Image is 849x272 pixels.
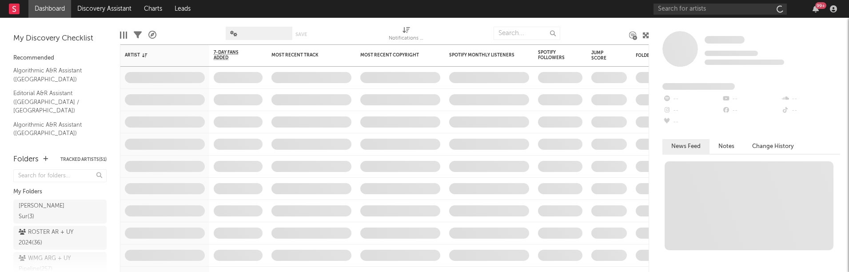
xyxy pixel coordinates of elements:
div: Filters [134,22,142,48]
div: Spotify Monthly Listeners [449,52,516,58]
div: -- [662,105,721,116]
input: Search for folders... [13,169,107,182]
div: Notifications (Artist) [389,22,424,48]
div: -- [662,93,721,105]
button: Change History [743,139,803,154]
div: -- [781,105,840,116]
div: Most Recent Track [271,52,338,58]
button: Filter by Spotify Followers [574,51,582,60]
button: Filter by Most Recent Copyright [431,51,440,60]
div: -- [721,93,781,105]
a: ROSTER AR + UY 2024(36) [13,226,107,250]
input: Search... [494,27,560,40]
span: 7-Day Fans Added [214,50,249,60]
div: -- [781,93,840,105]
div: My Folders [13,187,107,197]
div: My Discovery Checklist [13,33,107,44]
button: Filter by Spotify Monthly Listeners [520,51,529,60]
button: Filter by Jump Score [618,51,627,60]
button: Notes [709,139,743,154]
a: Algorithmic A&R Assistant ([GEOGRAPHIC_DATA]) [13,66,98,84]
button: Filter by Artist [196,51,205,60]
div: Folders [636,53,702,58]
div: ROSTER AR + UY 2024 ( 36 ) [19,227,81,248]
button: Save [295,32,307,37]
div: -- [721,105,781,116]
button: Filter by 7-Day Fans Added [254,51,263,60]
span: Tracking Since: [DATE] [705,51,758,56]
div: Artist [125,52,191,58]
input: Search for artists [654,4,787,15]
div: -- [662,116,721,128]
a: Algorithmic A&R Assistant ([GEOGRAPHIC_DATA]) [13,120,98,138]
div: Most Recent Copyright [360,52,427,58]
span: Fans Added by Platform [662,83,735,90]
div: [PERSON_NAME] Sur ( 3 ) [19,201,81,222]
div: Edit Columns [120,22,127,48]
div: Notifications (Artist) [389,33,424,44]
button: Filter by Most Recent Track [343,51,351,60]
div: A&R Pipeline [148,22,156,48]
button: Tracked Artists(51) [60,157,107,162]
a: Some Artist [705,36,745,44]
div: Folders [13,154,39,165]
button: 99+ [813,5,819,12]
div: Jump Score [591,50,614,61]
a: [PERSON_NAME] Sur(3) [13,200,107,224]
a: Editorial A&R Assistant ([GEOGRAPHIC_DATA] / [GEOGRAPHIC_DATA]) [13,88,98,116]
div: Recommended [13,53,107,64]
div: 99 + [815,2,826,9]
div: Spotify Followers [538,50,569,60]
button: News Feed [662,139,709,154]
span: 0 fans last week [705,60,784,65]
